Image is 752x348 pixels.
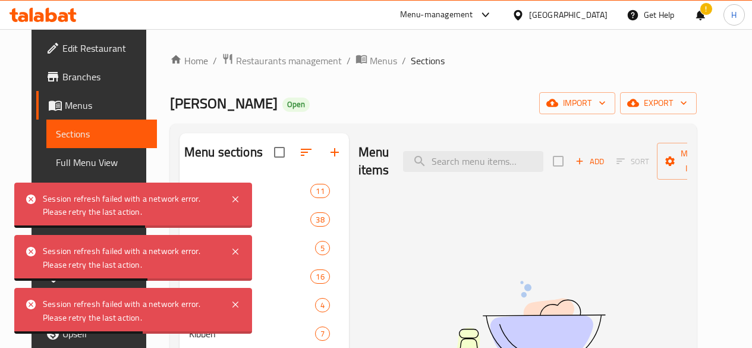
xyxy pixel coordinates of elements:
[170,54,208,68] a: Home
[311,214,329,225] span: 38
[316,243,329,254] span: 5
[403,151,543,172] input: search
[320,138,349,167] button: Add section
[630,96,687,111] span: export
[549,96,606,111] span: import
[56,155,147,170] span: Full Menu View
[411,54,445,68] span: Sections
[236,54,342,68] span: Restaurants management
[222,53,342,68] a: Restaurants management
[180,262,349,291] div: Pies & Pizza16
[43,297,219,324] div: Session refresh failed with a network error. Please retry the last action.
[529,8,608,21] div: [GEOGRAPHIC_DATA]
[180,205,349,234] div: Deserts38
[316,300,329,311] span: 4
[65,98,147,112] span: Menus
[355,53,397,68] a: Menus
[36,34,157,62] a: Edit Restaurant
[62,327,147,341] span: Upsell
[62,70,147,84] span: Branches
[311,271,329,283] span: 16
[574,155,606,168] span: Add
[402,54,406,68] li: /
[184,143,263,161] h2: Menu sections
[358,143,389,179] h2: Menu items
[46,148,157,177] a: Full Menu View
[292,138,320,167] span: Sort sections
[282,99,310,109] span: Open
[731,8,737,21] span: H
[36,62,157,91] a: Branches
[310,212,329,227] div: items
[620,92,697,114] button: export
[36,234,157,262] a: Coupons
[347,54,351,68] li: /
[170,90,278,117] span: [PERSON_NAME]
[657,143,737,180] button: Manage items
[180,177,349,205] div: Pastries11
[180,319,349,348] div: Kibbeh7
[43,192,219,219] div: Session refresh failed with a network error. Please retry the last action.
[170,53,697,68] nav: breadcrumb
[56,127,147,141] span: Sections
[62,269,147,284] span: Promotions
[282,98,310,112] div: Open
[267,140,292,165] span: Select all sections
[310,184,329,198] div: items
[36,319,157,348] a: Upsell
[311,186,329,197] span: 11
[571,152,609,171] button: Add
[370,54,397,68] span: Menus
[46,177,157,205] a: Edit Menu
[180,234,349,262] div: mini Pies5
[571,152,609,171] span: Add item
[43,244,219,271] div: Session refresh failed with a network error. Please retry the last action.
[315,241,330,255] div: items
[400,8,473,22] div: Menu-management
[46,120,157,148] a: Sections
[62,41,147,55] span: Edit Restaurant
[609,152,657,171] span: Sort items
[316,328,329,340] span: 7
[315,298,330,312] div: items
[213,54,217,68] li: /
[180,291,349,319] div: Sandwiches4
[36,91,157,120] a: Menus
[666,146,727,176] span: Manage items
[539,92,615,114] button: import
